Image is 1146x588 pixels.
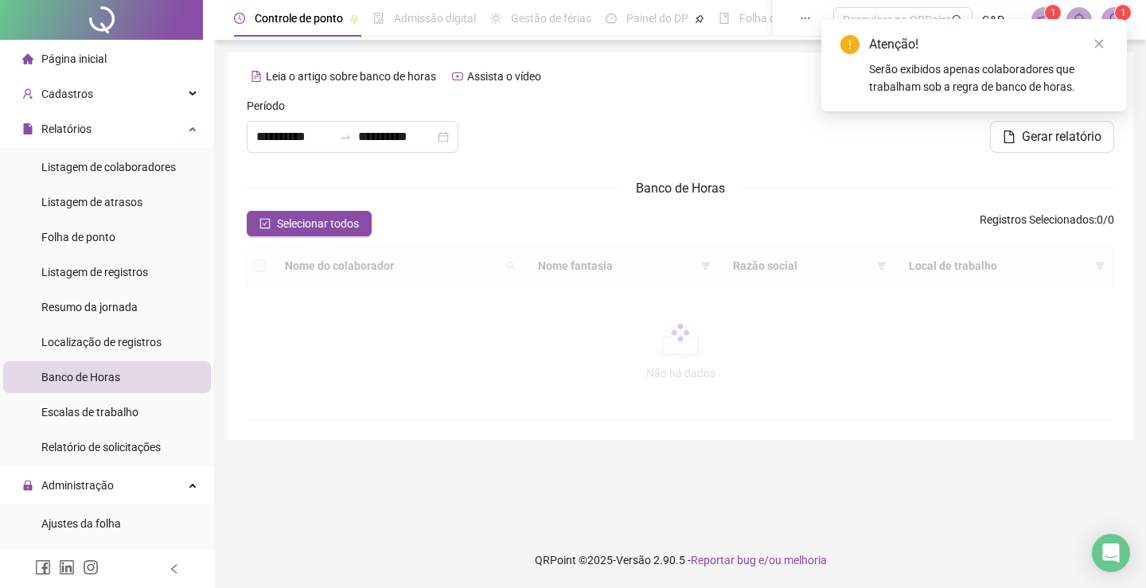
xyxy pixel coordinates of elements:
[234,13,245,24] span: clock-circle
[691,554,827,567] span: Reportar bug e/ou melhoria
[255,12,343,25] span: Controle de ponto
[982,11,1004,29] span: G&P
[41,406,138,419] span: Escalas de trabalho
[739,12,841,25] span: Folha de pagamento
[59,559,75,575] span: linkedin
[22,88,33,99] span: user-add
[1072,13,1086,27] span: bell
[990,121,1114,153] button: Gerar relatório
[452,71,463,82] span: youtube
[41,371,120,384] span: Banco de Horas
[869,60,1108,95] div: Serão exibidos apenas colaboradores que trabalham sob a regra de banco de horas.
[339,130,352,143] span: swap-right
[1045,5,1061,21] sup: 1
[22,53,33,64] span: home
[980,213,1094,226] span: Registros Selecionados
[869,35,1108,54] div: Atenção!
[215,532,1146,588] footer: QRPoint © 2025 - 2.90.5 -
[247,211,372,236] button: Selecionar todos
[1003,130,1015,143] span: file
[41,196,142,208] span: Listagem de atrasos
[511,12,591,25] span: Gestão de férias
[41,123,92,135] span: Relatórios
[41,53,107,65] span: Página inicial
[277,215,359,232] span: Selecionar todos
[41,441,161,454] span: Relatório de solicitações
[840,35,859,54] span: exclamation-circle
[247,97,285,115] span: Período
[1090,35,1108,53] a: Close
[41,161,176,173] span: Listagem de colaboradores
[373,13,384,24] span: file-done
[616,554,651,567] span: Versão
[626,12,688,25] span: Painel do DP
[41,231,115,243] span: Folha de ponto
[800,13,811,24] span: ellipsis
[467,70,541,83] span: Assista o vídeo
[695,14,704,24] span: pushpin
[41,479,114,492] span: Administração
[169,563,180,574] span: left
[266,70,436,83] span: Leia o artigo sobre banco de horas
[22,123,33,134] span: file
[41,266,148,278] span: Listagem de registros
[952,14,964,26] span: search
[636,181,725,196] span: Banco de Horas
[394,12,476,25] span: Admissão digital
[1050,7,1056,18] span: 1
[41,517,121,530] span: Ajustes da folha
[1092,534,1130,572] div: Open Intercom Messenger
[1022,127,1101,146] span: Gerar relatório
[1102,8,1126,32] img: 40480
[490,13,501,24] span: sun
[1121,7,1126,18] span: 1
[41,336,162,349] span: Localização de registros
[1093,38,1105,49] span: close
[41,88,93,100] span: Cadastros
[980,211,1114,236] span: : 0 / 0
[83,559,99,575] span: instagram
[259,218,271,229] span: check-square
[606,13,617,24] span: dashboard
[22,480,33,491] span: lock
[349,14,359,24] span: pushpin
[35,559,51,575] span: facebook
[339,130,352,143] span: to
[1037,13,1051,27] span: notification
[41,301,138,313] span: Resumo da jornada
[719,13,730,24] span: book
[251,71,262,82] span: file-text
[1115,5,1131,21] sup: Atualize o seu contato no menu Meus Dados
